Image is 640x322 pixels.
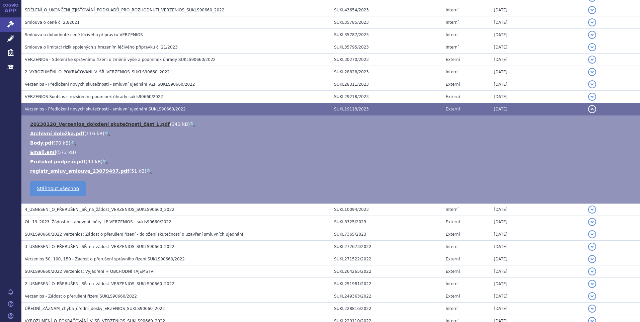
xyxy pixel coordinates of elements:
span: SDĚLENÍ_O_UKONČENÍ_ZJIŠŤOVÁNÍ_PODKLADŮ_PRO_ROZHODNUTÍ_VERZENIOS_SUKLS90660_2022 [25,8,224,12]
td: SUKL7365/2023 [331,228,442,241]
span: Interní [446,281,459,286]
span: Externí [446,269,460,274]
td: SUKL228816/2022 [331,303,442,315]
li: ( ) [30,168,633,174]
span: 51 kB [131,168,145,174]
span: Externí [446,220,460,224]
li: ( ) [30,140,633,146]
td: SUKL10094/2023 [331,203,442,216]
span: SUKLS90660/2022 Verzenios: Vyjádření + OBCHODNÍ TAJEMSTVÍ [25,269,154,274]
td: SUKL271522/2022 [331,253,442,265]
span: Externí [446,107,460,111]
button: detail [588,56,596,64]
a: 🔍 [190,122,195,127]
li: ( ) [30,158,633,165]
span: 343 kB [172,122,188,127]
span: 2_USNESENÍ_O_PŘERUŠENÍ_SŘ_na_žádost_VERZENIOS_SUKLS90660_2022 [25,281,174,286]
span: SUKLS90660/2022 Verzenios: Žádost o přerušení řízení - doložení skutečností o uzavření smluvních ... [25,232,243,237]
td: SUKL30270/2023 [331,54,442,66]
td: SUKL8325/2023 [331,216,442,228]
td: SUKL249363/2022 [331,290,442,303]
td: SUKL272673/2022 [331,241,442,253]
td: SUKL35795/2023 [331,41,442,54]
span: Externí [446,94,460,99]
span: ÚŘEDNÍ_ZÁZNAM_chyba_úřední_desky_ERZENIOS_SUKLS90660_2022 [25,306,165,311]
td: [DATE] [490,29,584,41]
button: detail [588,305,596,313]
td: SUKL35787/2023 [331,29,442,41]
span: Interní [446,32,459,37]
td: [DATE] [490,78,584,91]
span: Interní [446,45,459,50]
span: VERZENIOS Souhlas s rozšířením podmínek úhrady sukls90660/2022 [25,94,163,99]
span: Smlouva o dohodnuté ceně léčivého přípravku VERZENIOS [25,32,143,37]
a: Protokol podpisů.pdf [30,159,86,164]
td: [DATE] [490,303,584,315]
button: detail [588,267,596,275]
li: ( ) [30,121,633,128]
button: detail [588,93,596,101]
span: Externí [446,294,460,299]
a: Body.pdf [30,140,54,146]
a: Stáhnout všechno [30,181,86,196]
button: detail [588,43,596,51]
span: Verzenios 50, 100, 150 - Žádost o přerušení správního řízení SUKLS90660/2022 [25,257,185,261]
a: 🔍 [146,168,152,174]
button: detail [588,230,596,238]
span: Verzenios - Žádost o přerušení řízení SUKLS90660/2022 [25,294,137,299]
span: 4_USNESENÍ_O_PŘERUŠENÍ_SŘ_na_žádost_VERZENIOS_SUKLS90660_2022 [25,207,174,212]
td: [DATE] [490,253,584,265]
button: detail [588,243,596,251]
a: Email.eml [30,150,56,155]
button: detail [588,280,596,288]
button: detail [588,292,596,300]
span: Externí [446,257,460,261]
span: Smlouva o limitaci rizik spojených s hrazením léčivého přípravku č. 21/2023 [25,45,178,50]
td: [DATE] [490,103,584,115]
span: Interní [446,306,459,311]
span: Verzenios - Předložení nových skutečnosti - smluvní ujednání SUKLS90660/2022 [25,107,186,111]
td: SUKL28828/2023 [331,66,442,78]
span: 116 kB [86,131,102,136]
span: Externí [446,232,460,237]
a: 🔍 [104,131,110,136]
td: SUKL264265/2022 [331,265,442,278]
a: 🔍 [71,140,76,146]
span: Verzenios - Předložení nových skutečnosti - smluvní ujednání VZP SUKLS90660/2022 [25,82,195,87]
td: [DATE] [490,16,584,29]
button: detail [588,206,596,214]
li: ( ) [30,149,633,156]
td: [DATE] [490,66,584,78]
button: detail [588,105,596,113]
span: OL_19_2023_Žádost o stanovení lhůty_LP VERZENIOS - sukls90660/2022 [25,220,171,224]
button: detail [588,31,596,39]
li: ( ) [30,130,633,137]
span: Externí [446,57,460,62]
span: 2_VYROZUMĚNÍ_O_POKRAČOVÁNÍ_V_SŘ_VERZENIOS_SUKLS90660_2022 [25,70,170,74]
a: registr_smluv_smlouva_23079497.pdf [30,168,129,174]
td: [DATE] [490,241,584,253]
td: [DATE] [490,290,584,303]
span: 573 kB [58,150,74,155]
a: 20230120_Verzenios_doložení skutečností_část 1.pdf [30,122,170,127]
td: [DATE] [490,278,584,290]
button: detail [588,80,596,88]
td: SUKL28311/2023 [331,78,442,91]
td: SUKL29218/2023 [331,91,442,103]
td: [DATE] [490,216,584,228]
span: Externí [446,82,460,87]
button: detail [588,218,596,226]
td: [DATE] [490,54,584,66]
span: 94 kB [87,159,101,164]
td: [DATE] [490,91,584,103]
td: [DATE] [490,265,584,278]
span: Interní [446,8,459,12]
a: Archivní doložka.pdf [30,131,84,136]
span: Interní [446,207,459,212]
td: SUKL35785/2023 [331,16,442,29]
span: 70 kB [55,140,69,146]
span: Interní [446,244,459,249]
span: 3_USNESENÍ_O_PŘERUŠENÍ_SŘ_na_žádost_VERZENIOS_SUKLS90660_2022 [25,244,174,249]
button: detail [588,255,596,263]
button: detail [588,18,596,26]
